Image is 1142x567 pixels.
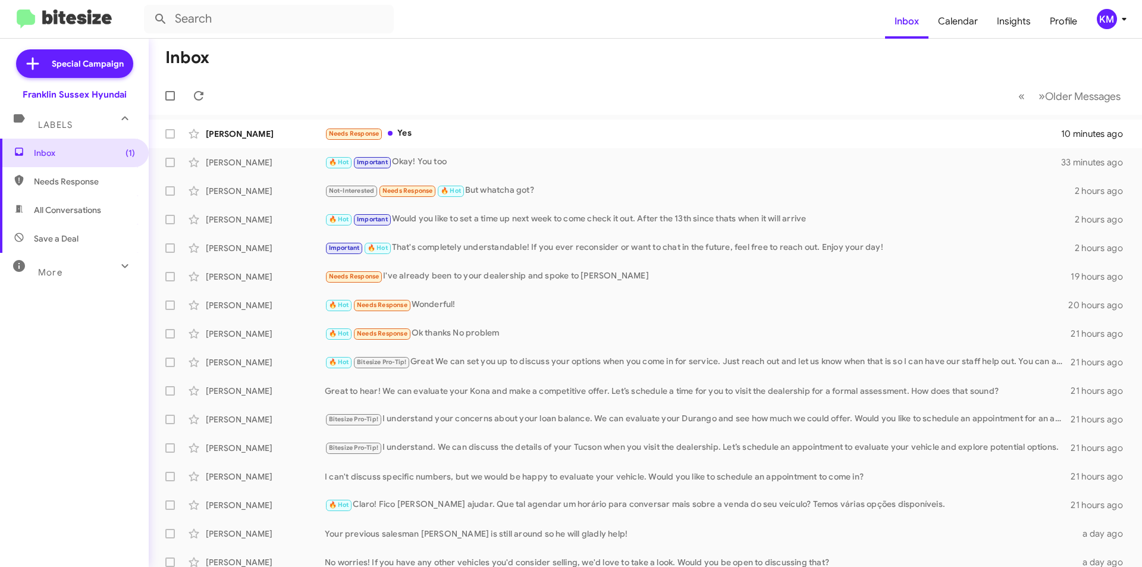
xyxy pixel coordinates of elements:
span: Important [329,244,360,252]
div: 33 minutes ago [1061,156,1132,168]
div: Franklin Sussex Hyundai [23,89,127,101]
div: [PERSON_NAME] [206,271,325,283]
h1: Inbox [165,48,209,67]
button: Previous [1011,84,1032,108]
span: 🔥 Hot [329,158,349,166]
div: 10 minutes ago [1061,128,1132,140]
span: 🔥 Hot [329,501,349,509]
nav: Page navigation example [1012,84,1128,108]
div: 21 hours ago [1071,356,1132,368]
span: » [1039,89,1045,104]
div: I can't discuss specific numbers, but we would be happy to evaluate your vehicle. Would you like ... [325,471,1071,483]
button: KM [1087,9,1129,29]
div: Wonderful! [325,298,1068,312]
span: Not-Interested [329,187,375,195]
span: 🔥 Hot [329,330,349,337]
div: Ok thanks No problem [325,327,1071,340]
a: Special Campaign [16,49,133,78]
div: I understand. We can discuss the details of your Tucson when you visit the dealership. Let’s sche... [325,441,1071,455]
div: I've already been to your dealership and spoke to [PERSON_NAME] [325,270,1071,283]
a: Insights [987,4,1040,39]
a: Profile [1040,4,1087,39]
div: [PERSON_NAME] [206,299,325,311]
span: Bitesize Pro-Tip! [329,444,378,452]
span: Save a Deal [34,233,79,245]
span: Important [357,215,388,223]
div: 2 hours ago [1075,185,1132,197]
input: Search [144,5,394,33]
div: [PERSON_NAME] [206,214,325,225]
div: 2 hours ago [1075,214,1132,225]
span: 🔥 Hot [329,301,349,309]
span: Needs Response [329,272,379,280]
span: Special Campaign [52,58,124,70]
div: [PERSON_NAME] [206,471,325,483]
div: Great to hear! We can evaluate your Kona and make a competitive offer. Let’s schedule a time for ... [325,385,1071,397]
div: That's completely understandable! If you ever reconsider or want to chat in the future, feel free... [325,241,1075,255]
div: [PERSON_NAME] [206,128,325,140]
div: [PERSON_NAME] [206,356,325,368]
span: More [38,267,62,278]
span: Bitesize Pro-Tip! [329,415,378,423]
div: Claro! Fico [PERSON_NAME] ajudar. Que tal agendar um horário para conversar mais sobre a venda do... [325,498,1071,512]
span: Needs Response [357,301,407,309]
div: Okay! You too [325,155,1061,169]
span: (1) [126,147,135,159]
span: Important [357,158,388,166]
div: Would you like to set a time up next week to come check it out. After the 13th since thats when i... [325,212,1075,226]
div: 21 hours ago [1071,385,1132,397]
div: 21 hours ago [1071,442,1132,454]
span: « [1018,89,1025,104]
div: [PERSON_NAME] [206,528,325,540]
span: Needs Response [34,176,135,187]
div: [PERSON_NAME] [206,156,325,168]
a: Calendar [928,4,987,39]
div: But whatcha got? [325,184,1075,198]
div: Great We can set you up to discuss your options when you come in for service. Just reach out and ... [325,355,1071,369]
div: [PERSON_NAME] [206,328,325,340]
span: Older Messages [1045,90,1121,103]
span: Needs Response [329,130,379,137]
a: Inbox [885,4,928,39]
div: 21 hours ago [1071,471,1132,483]
div: a day ago [1075,528,1132,540]
span: Bitesize Pro-Tip! [357,358,406,366]
span: Needs Response [357,330,407,337]
div: [PERSON_NAME] [206,242,325,254]
div: KM [1097,9,1117,29]
div: 20 hours ago [1068,299,1132,311]
div: I understand your concerns about your loan balance. We can evaluate your Durango and see how much... [325,412,1071,426]
div: Your previous salesman [PERSON_NAME] is still around so he will gladly help! [325,528,1075,540]
div: [PERSON_NAME] [206,442,325,454]
div: Yes [325,127,1061,140]
span: Needs Response [382,187,433,195]
span: 🔥 Hot [329,215,349,223]
span: All Conversations [34,204,101,216]
div: 2 hours ago [1075,242,1132,254]
span: Labels [38,120,73,130]
div: [PERSON_NAME] [206,499,325,511]
button: Next [1031,84,1128,108]
div: 21 hours ago [1071,499,1132,511]
div: [PERSON_NAME] [206,385,325,397]
span: 🔥 Hot [368,244,388,252]
div: 21 hours ago [1071,328,1132,340]
span: Inbox [34,147,135,159]
div: 19 hours ago [1071,271,1132,283]
span: 🔥 Hot [329,358,349,366]
span: 🔥 Hot [441,187,461,195]
div: [PERSON_NAME] [206,185,325,197]
div: 21 hours ago [1071,413,1132,425]
div: [PERSON_NAME] [206,413,325,425]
